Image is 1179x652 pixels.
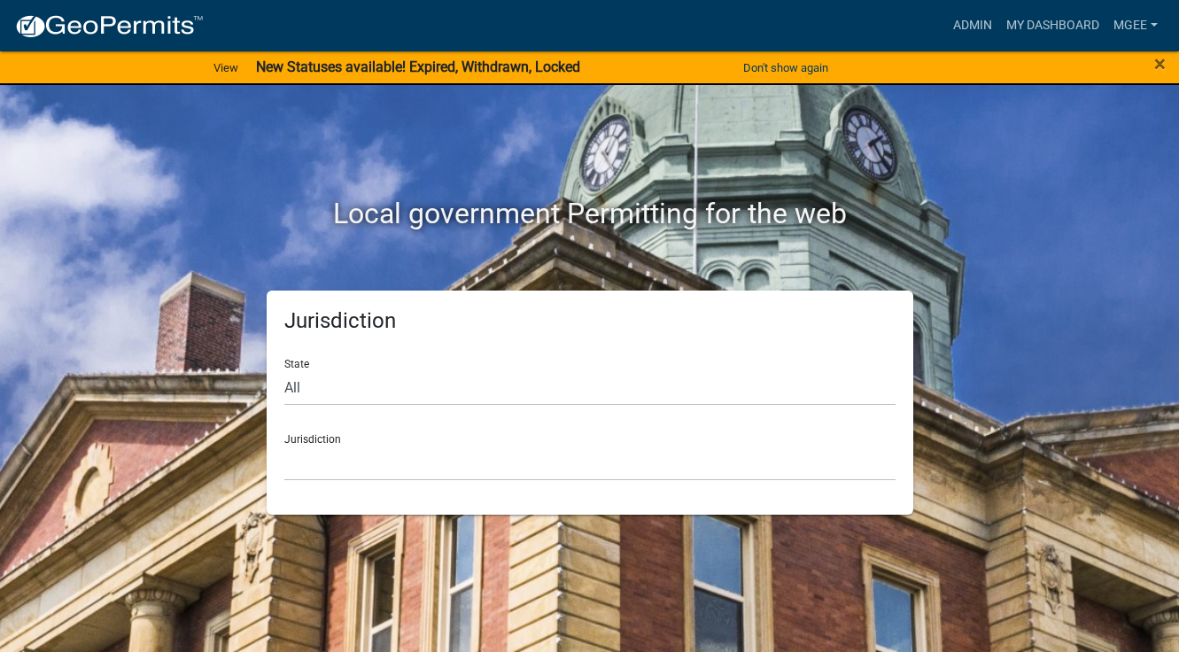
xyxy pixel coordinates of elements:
[284,308,896,334] h5: Jurisdiction
[999,9,1106,43] a: My Dashboard
[1106,9,1165,43] a: mgee
[206,53,245,82] a: View
[736,53,835,82] button: Don't show again
[98,197,1082,230] h2: Local government Permitting for the web
[946,9,999,43] a: Admin
[256,58,580,75] strong: New Statuses available! Expired, Withdrawn, Locked
[1154,53,1166,74] button: Close
[1154,51,1166,76] span: ×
